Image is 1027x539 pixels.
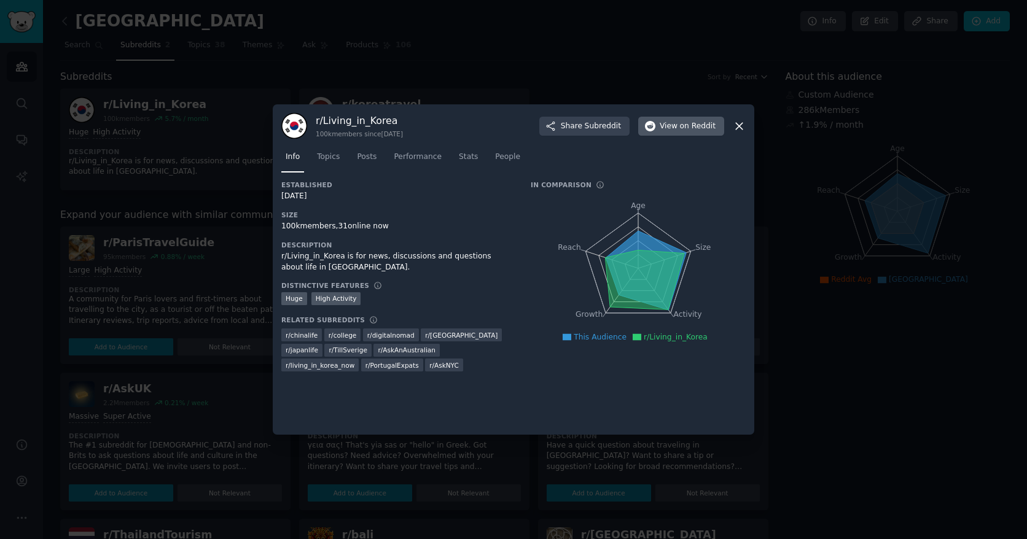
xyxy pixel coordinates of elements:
[394,152,442,163] span: Performance
[281,241,513,249] h3: Description
[425,331,498,339] span: r/ [GEOGRAPHIC_DATA]
[353,147,381,173] a: Posts
[531,180,592,189] h3: In Comparison
[674,311,702,319] tspan: Activity
[329,346,367,354] span: r/ TillSverige
[455,147,482,173] a: Stats
[281,281,369,290] h3: Distinctive Features
[389,147,446,173] a: Performance
[286,361,354,370] span: r/ living_in_korea_now
[281,292,307,305] div: Huge
[281,191,513,202] div: [DATE]
[281,221,513,232] div: 100k members, 31 online now
[495,152,520,163] span: People
[316,114,403,127] h3: r/ Living_in_Korea
[680,121,716,132] span: on Reddit
[638,117,724,136] button: Viewon Reddit
[281,211,513,219] h3: Size
[558,243,581,252] tspan: Reach
[429,361,459,370] span: r/ AskNYC
[281,180,513,189] h3: Established
[281,147,304,173] a: Info
[576,311,603,319] tspan: Growth
[660,121,716,132] span: View
[644,333,708,341] span: r/Living_in_Korea
[317,152,340,163] span: Topics
[329,331,356,339] span: r/ college
[491,147,525,173] a: People
[631,201,646,210] tspan: Age
[695,243,711,252] tspan: Size
[367,331,415,339] span: r/ digitalnomad
[281,251,513,273] div: r/Living_in_Korea is for news, discussions and questions about life in [GEOGRAPHIC_DATA].
[311,292,361,305] div: High Activity
[313,147,344,173] a: Topics
[459,152,478,163] span: Stats
[378,346,435,354] span: r/ AskAnAustralian
[561,121,621,132] span: Share
[357,152,377,163] span: Posts
[286,152,300,163] span: Info
[286,346,318,354] span: r/ japanlife
[585,121,621,132] span: Subreddit
[281,113,307,139] img: Living_in_Korea
[316,130,403,138] div: 100k members since [DATE]
[574,333,627,341] span: This Audience
[365,361,419,370] span: r/ PortugalExpats
[286,331,318,339] span: r/ chinalife
[539,117,630,136] button: ShareSubreddit
[281,316,365,324] h3: Related Subreddits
